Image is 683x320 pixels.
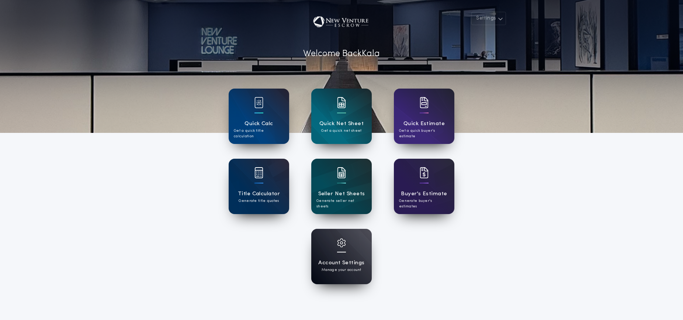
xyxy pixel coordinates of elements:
h1: Quick Calc [245,120,273,128]
p: Generate title quotes [239,198,279,204]
a: card iconAccount SettingsManage your account [311,229,372,284]
a: card iconSeller Net SheetsGenerate seller net sheets [311,159,372,214]
img: card icon [337,167,346,178]
p: Get a quick title calculation [234,128,284,139]
img: card icon [254,167,263,178]
p: Manage your account [322,267,361,273]
p: Get a quick buyer's estimate [399,128,449,139]
img: card icon [337,97,346,108]
a: card iconQuick Net SheetGet a quick net sheet [311,89,372,144]
a: card iconTitle CalculatorGenerate title quotes [229,159,289,214]
button: Settings [471,12,506,25]
img: card icon [420,167,429,178]
h1: Seller Net Sheets [318,190,365,198]
p: Generate buyer's estimates [399,198,449,209]
h1: Account Settings [318,259,364,267]
p: Generate seller net sheets [316,198,367,209]
img: account-logo [308,12,375,34]
h1: Quick Net Sheet [319,120,364,128]
img: card icon [337,238,346,247]
img: card icon [420,97,429,108]
a: card iconQuick EstimateGet a quick buyer's estimate [394,89,454,144]
img: card icon [254,97,263,108]
p: Welcome Back Kala [303,47,380,61]
h1: Title Calculator [238,190,280,198]
h1: Buyer's Estimate [401,190,447,198]
p: Get a quick net sheet [321,128,361,134]
a: card iconBuyer's EstimateGenerate buyer's estimates [394,159,454,214]
a: card iconQuick CalcGet a quick title calculation [229,89,289,144]
h1: Quick Estimate [403,120,445,128]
